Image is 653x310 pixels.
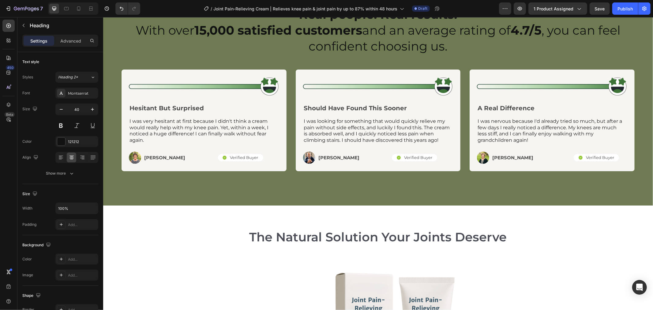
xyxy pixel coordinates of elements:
p: Hesitant But Surprised [26,87,175,95]
div: 121212 [68,139,97,145]
p: A Real Difference [374,87,524,95]
div: Font [22,90,30,96]
strong: 4.7/5 [407,6,438,21]
span: Joint Pain-Relieving Cream | Relieves knee pain & joint pain by up to 87% within 48 hours [213,6,397,12]
p: 7 [40,5,43,12]
div: Shape [22,292,42,300]
div: 450 [6,65,15,70]
img: gempages_578359433361359376-acc4111e-845d-4fb0-8632-5c3f757ed394.png [26,60,176,79]
div: Size [22,105,39,113]
p: [PERSON_NAME] [389,138,430,144]
div: Padding [22,222,36,227]
img: gempages_578359433361359376-d6674125-4fcd-4944-b167-006e2b6dc54d.png [200,134,212,147]
span: Save [595,6,605,11]
div: Beta [5,112,15,117]
img: gempages_578359433361359376-d0d92807-55c0-4700-86a2-7d2d3ecea734.png [374,134,386,147]
p: I was nervous because I'd already tried so much, but after a few days I really noticed a differen... [374,101,524,127]
button: 7 [2,2,46,15]
div: Text style [22,59,39,65]
div: Color [22,256,32,262]
p: [PERSON_NAME] [41,138,82,144]
div: Styles [22,74,33,80]
button: Show more [22,168,98,179]
p: Should Have Found This Sooner [201,87,350,95]
p: [PERSON_NAME] [215,138,256,144]
img: gempages_578359433361359376-a3cc00ac-6218-4aef-a822-e4e9c380da40.png [26,134,38,147]
input: Auto [56,203,98,214]
div: Add... [68,273,97,278]
div: Publish [617,6,633,12]
span: / [211,6,212,12]
div: Color [22,139,32,144]
img: gempages_578359433361359376-acc4111e-845d-4fb0-8632-5c3f757ed394.png [200,60,350,79]
span: Draft [418,6,427,11]
div: Align [22,153,39,162]
div: Width [22,206,32,211]
button: Save [590,2,610,15]
span: Heading 2* [58,74,78,80]
span: 1 product assigned [534,6,573,12]
p: Advanced [60,38,81,44]
p: Verified Buyer [483,138,511,144]
p: Settings [30,38,47,44]
button: Publish [612,2,638,15]
div: Montserrat [68,91,97,96]
div: Add... [68,222,97,228]
div: Undo/Redo [115,2,140,15]
div: Image [22,272,33,278]
div: Add... [68,257,97,262]
p: I was very hesitant at first because I didn't think a cream would really help with my knee pain. ... [26,101,175,127]
p: Heading [30,22,96,29]
div: Background [22,241,52,249]
p: Verified Buyer [127,138,155,144]
button: 1 product assigned [528,2,587,15]
p: Verified Buyer [301,138,329,144]
div: Size [22,190,39,198]
div: Show more [46,170,75,176]
p: I was looking for something that would quickly relieve my pain without side effects, and luckily ... [201,101,350,127]
strong: 15,000 satisfied customers [91,6,259,21]
iframe: Design area [103,17,653,310]
button: Heading 2* [55,72,98,83]
div: Open Intercom Messenger [632,280,647,295]
img: gempages_578359433361359376-acc4111e-845d-4fb0-8632-5c3f757ed394.png [374,60,524,79]
h2: The Natural Solution Your Joints Deserve [91,211,459,229]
